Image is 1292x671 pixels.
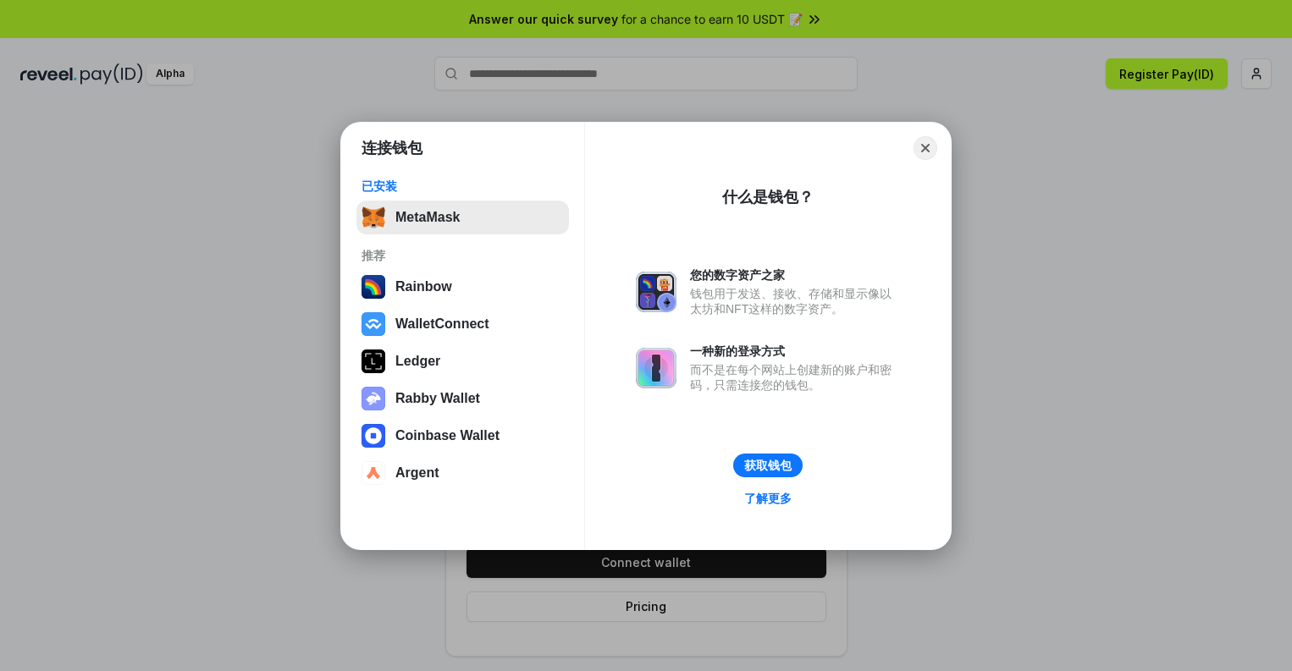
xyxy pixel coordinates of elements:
a: 了解更多 [734,487,802,509]
img: svg+xml,%3Csvg%20xmlns%3D%22http%3A%2F%2Fwww.w3.org%2F2000%2Fsvg%22%20fill%3D%22none%22%20viewBox... [362,387,385,410]
div: 什么是钱包？ [722,187,814,207]
div: 钱包用于发送、接收、存储和显示像以太坊和NFT这样的数字资产。 [690,286,900,316]
button: 获取钱包 [733,454,803,477]
div: Rabby Wallet [395,391,480,406]
button: Rainbow [356,270,569,304]
div: Coinbase Wallet [395,428,500,443]
div: 获取钱包 [744,458,792,473]
button: Coinbase Wallet [356,419,569,453]
div: Ledger [395,354,440,369]
div: MetaMask [395,210,460,225]
button: WalletConnect [356,307,569,341]
img: svg+xml,%3Csvg%20width%3D%22120%22%20height%3D%22120%22%20viewBox%3D%220%200%20120%20120%22%20fil... [362,275,385,299]
img: svg+xml,%3Csvg%20xmlns%3D%22http%3A%2F%2Fwww.w3.org%2F2000%2Fsvg%22%20fill%3D%22none%22%20viewBox... [636,272,676,312]
div: 一种新的登录方式 [690,344,900,359]
img: svg+xml,%3Csvg%20width%3D%2228%22%20height%3D%2228%22%20viewBox%3D%220%200%2028%2028%22%20fill%3D... [362,312,385,336]
img: svg+xml,%3Csvg%20width%3D%2228%22%20height%3D%2228%22%20viewBox%3D%220%200%2028%2028%22%20fill%3D... [362,424,385,448]
button: Argent [356,456,569,490]
div: Argent [395,465,439,481]
button: Ledger [356,344,569,378]
div: 了解更多 [744,491,792,506]
button: Rabby Wallet [356,382,569,415]
img: svg+xml,%3Csvg%20xmlns%3D%22http%3A%2F%2Fwww.w3.org%2F2000%2Fsvg%22%20fill%3D%22none%22%20viewBox... [636,348,676,388]
div: 推荐 [362,248,564,263]
div: 您的数字资产之家 [690,267,900,283]
img: svg+xml,%3Csvg%20width%3D%2228%22%20height%3D%2228%22%20viewBox%3D%220%200%2028%2028%22%20fill%3D... [362,461,385,485]
button: Close [914,136,937,160]
h1: 连接钱包 [362,138,422,158]
div: Rainbow [395,279,452,294]
div: 而不是在每个网站上创建新的账户和密码，只需连接您的钱包。 [690,362,900,393]
div: 已安装 [362,179,564,194]
img: svg+xml,%3Csvg%20xmlns%3D%22http%3A%2F%2Fwww.w3.org%2F2000%2Fsvg%22%20width%3D%2228%22%20height%3... [362,349,385,373]
img: svg+xml,%3Csvg%20fill%3D%22none%22%20height%3D%2233%22%20viewBox%3D%220%200%2035%2033%22%20width%... [362,206,385,229]
div: WalletConnect [395,316,489,332]
button: MetaMask [356,201,569,234]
